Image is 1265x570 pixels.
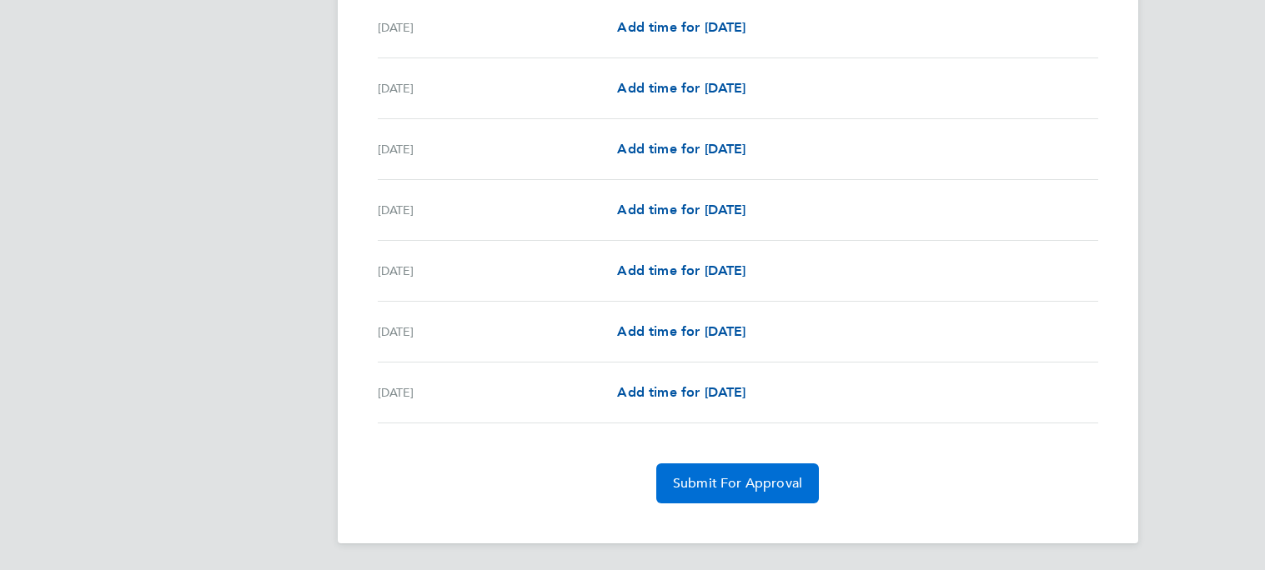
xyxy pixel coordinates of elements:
[617,261,745,281] a: Add time for [DATE]
[617,202,745,217] span: Add time for [DATE]
[617,139,745,159] a: Add time for [DATE]
[378,139,618,159] div: [DATE]
[378,382,618,402] div: [DATE]
[617,141,745,157] span: Add time for [DATE]
[617,78,745,98] a: Add time for [DATE]
[617,262,745,278] span: Add time for [DATE]
[673,475,802,492] span: Submit For Approval
[617,80,745,96] span: Add time for [DATE]
[617,384,745,400] span: Add time for [DATE]
[617,322,745,342] a: Add time for [DATE]
[617,17,745,37] a: Add time for [DATE]
[378,261,618,281] div: [DATE]
[378,78,618,98] div: [DATE]
[617,19,745,35] span: Add time for [DATE]
[617,382,745,402] a: Add time for [DATE]
[656,463,819,503] button: Submit For Approval
[378,322,618,342] div: [DATE]
[617,200,745,220] a: Add time for [DATE]
[378,17,618,37] div: [DATE]
[378,200,618,220] div: [DATE]
[617,323,745,339] span: Add time for [DATE]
